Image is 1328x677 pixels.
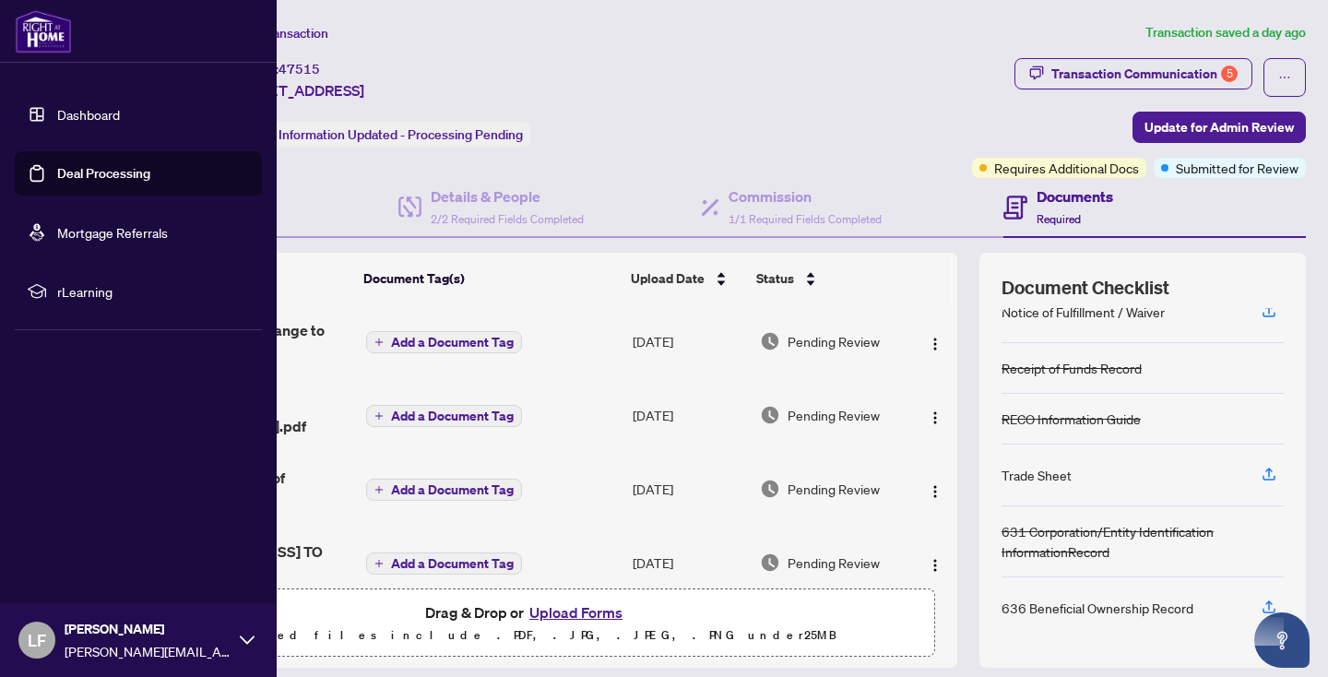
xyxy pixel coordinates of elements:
[57,281,249,302] span: rLearning
[57,106,120,123] a: Dashboard
[425,600,628,624] span: Drag & Drop or
[625,378,753,452] td: [DATE]
[760,552,780,573] img: Document Status
[788,479,880,499] span: Pending Review
[65,641,231,661] span: [PERSON_NAME][EMAIL_ADDRESS][PERSON_NAME][DOMAIN_NAME]
[1254,612,1310,668] button: Open asap
[920,548,950,577] button: Logo
[1221,65,1238,82] div: 5
[374,411,384,421] span: plus
[760,479,780,499] img: Document Status
[625,452,753,526] td: [DATE]
[1002,302,1165,322] div: Notice of Fulfillment / Waiver
[119,589,934,658] span: Drag & Drop orUpload FormsSupported files include .PDF, .JPG, .JPEG, .PNG under25MB
[1037,212,1081,226] span: Required
[279,61,320,77] span: 47515
[920,474,950,504] button: Logo
[1051,59,1238,89] div: Transaction Communication
[920,327,950,356] button: Logo
[15,9,72,53] img: logo
[57,165,150,182] a: Deal Processing
[366,478,522,502] button: Add a Document Tag
[1037,185,1113,208] h4: Documents
[1014,58,1252,89] button: Transaction Communication5
[366,330,522,354] button: Add a Document Tag
[229,79,364,101] span: [STREET_ADDRESS]
[431,212,584,226] span: 2/2 Required Fields Completed
[749,253,907,304] th: Status
[1144,113,1294,142] span: Update for Admin Review
[374,485,384,494] span: plus
[279,126,523,143] span: Information Updated - Processing Pending
[788,331,880,351] span: Pending Review
[374,338,384,347] span: plus
[230,25,328,42] span: View Transaction
[928,484,943,499] img: Logo
[374,559,384,568] span: plus
[366,552,522,576] button: Add a Document Tag
[1278,71,1291,84] span: ellipsis
[756,268,794,289] span: Status
[229,122,530,147] div: Status:
[1002,521,1284,562] div: 631 Corporation/Entity Identification InformationRecord
[28,627,46,653] span: LF
[760,405,780,425] img: Document Status
[928,558,943,573] img: Logo
[1132,112,1306,143] button: Update for Admin Review
[788,552,880,573] span: Pending Review
[920,400,950,430] button: Logo
[57,224,168,241] a: Mortgage Referrals
[994,158,1139,178] span: Requires Additional Docs
[928,337,943,351] img: Logo
[391,336,514,349] span: Add a Document Tag
[366,404,522,428] button: Add a Document Tag
[729,212,882,226] span: 1/1 Required Fields Completed
[625,304,753,378] td: [DATE]
[391,557,514,570] span: Add a Document Tag
[1002,275,1169,301] span: Document Checklist
[1002,598,1193,618] div: 636 Beneficial Ownership Record
[1002,358,1142,378] div: Receipt of Funds Record
[1002,409,1141,429] div: RECO Information Guide
[391,410,514,422] span: Add a Document Tag
[1002,465,1072,485] div: Trade Sheet
[366,552,522,575] button: Add a Document Tag
[366,405,522,427] button: Add a Document Tag
[625,526,753,600] td: [DATE]
[631,268,705,289] span: Upload Date
[760,331,780,351] img: Document Status
[1176,158,1298,178] span: Submitted for Review
[431,185,584,208] h4: Details & People
[524,600,628,624] button: Upload Forms
[928,410,943,425] img: Logo
[65,619,231,639] span: [PERSON_NAME]
[1145,22,1306,43] article: Transaction saved a day ago
[366,331,522,353] button: Add a Document Tag
[130,624,923,647] p: Supported files include .PDF, .JPG, .JPEG, .PNG under 25 MB
[391,483,514,496] span: Add a Document Tag
[788,405,880,425] span: Pending Review
[729,185,882,208] h4: Commission
[623,253,750,304] th: Upload Date
[356,253,623,304] th: Document Tag(s)
[366,479,522,501] button: Add a Document Tag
